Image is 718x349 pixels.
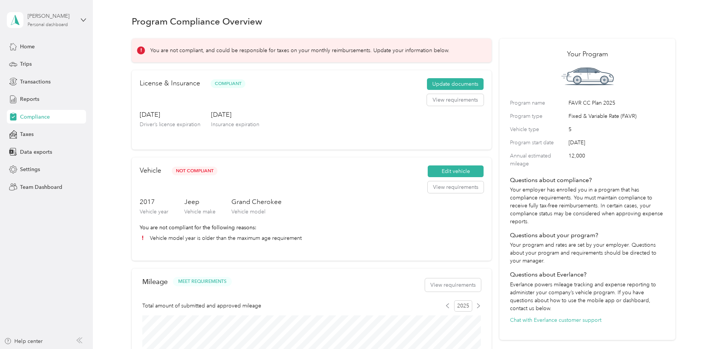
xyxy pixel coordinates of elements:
[510,176,665,185] h4: Questions about compliance?
[454,300,472,312] span: 2025
[142,302,261,310] span: Total amount of submitted and approved mileage
[20,183,62,191] span: Team Dashboard
[510,270,665,279] h4: Questions about Everlance?
[28,12,75,20] div: [PERSON_NAME]
[510,186,665,225] p: Your employer has enrolled you in a program that has compliance requirements. You must maintain c...
[510,112,566,120] label: Program type
[140,110,200,119] h3: [DATE]
[20,148,52,156] span: Data exports
[184,197,216,207] h3: Jeep
[428,181,484,193] button: View requirements
[427,78,484,90] button: Update documents
[510,316,601,324] button: Chat with Everlance customer support
[20,60,32,68] span: Trips
[178,278,226,285] span: MEET REQUIREMENTS
[569,99,665,107] span: FAVR CC Plan 2025
[20,165,40,173] span: Settings
[20,113,50,121] span: Compliance
[427,94,484,106] button: View requirements
[510,99,566,107] label: Program name
[569,125,665,133] span: 5
[569,139,665,147] span: [DATE]
[211,79,245,88] span: Compliant
[231,208,282,216] p: Vehicle model
[140,234,484,242] li: Vehicle model year is older than the maximum age requirement
[20,130,34,138] span: Taxes
[510,281,665,312] p: Everlance powers mileage tracking and expense reporting to administer your company’s vehicle prog...
[20,95,39,103] span: Reports
[231,197,282,207] h3: Grand Cherokee
[132,17,262,25] h1: Program Compliance Overview
[20,78,51,86] span: Transactions
[140,165,161,176] h2: Vehicle
[4,337,43,345] button: Help center
[425,278,481,292] button: View requirements
[142,278,168,286] h2: Mileage
[140,224,484,232] p: You are not compliant for the following reasons:
[211,120,259,128] p: Insurance expiration
[428,165,484,178] button: Edit vehicle
[140,208,168,216] p: Vehicle year
[140,120,200,128] p: Driver’s license expiration
[20,43,35,51] span: Home
[510,139,566,147] label: Program start date
[140,197,168,207] h3: 2017
[510,49,665,59] h2: Your Program
[211,110,259,119] h3: [DATE]
[510,241,665,265] p: Your program and rates are set by your employer. Questions about your program and requirements sh...
[510,231,665,240] h4: Questions about your program?
[510,125,566,133] label: Vehicle type
[676,307,718,349] iframe: Everlance-gr Chat Button Frame
[172,167,217,175] span: Not Compliant
[510,152,566,168] label: Annual estimated mileage
[173,277,232,286] button: MEET REQUIREMENTS
[150,46,450,54] p: You are not compliant, and could be responsible for taxes on your monthly reimbursements. Update ...
[569,112,665,120] span: Fixed & Variable Rate (FAVR)
[140,78,200,88] h2: License & Insurance
[569,152,665,168] span: 12,000
[184,208,216,216] p: Vehicle make
[28,23,68,27] div: Personal dashboard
